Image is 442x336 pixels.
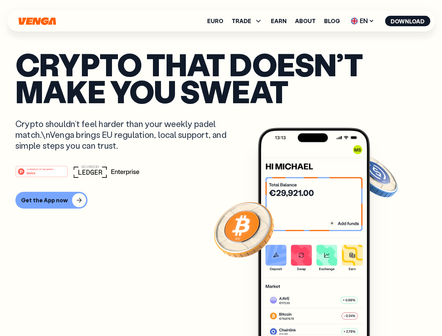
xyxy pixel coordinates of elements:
tspan: Web3 [27,171,35,175]
img: Bitcoin [212,198,275,261]
span: TRADE [232,18,251,24]
span: EN [348,15,377,27]
p: Crypto that doesn’t make you sweat [15,51,427,104]
a: Earn [271,18,287,24]
tspan: #1 PRODUCT OF THE MONTH [27,168,53,170]
img: USDC coin [349,150,399,201]
div: Get the App now [21,197,68,204]
p: Crypto shouldn’t feel harder than your weekly padel match.\nVenga brings EU regulation, local sup... [15,118,237,151]
a: Blog [324,18,340,24]
a: About [295,18,316,24]
svg: Home [17,17,57,25]
img: flag-uk [351,17,358,24]
a: Get the App now [15,192,427,209]
button: Get the App now [15,192,87,209]
button: Download [385,16,430,26]
a: #1 PRODUCT OF THE MONTHWeb3 [15,170,68,179]
a: Euro [207,18,223,24]
span: TRADE [232,17,262,25]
